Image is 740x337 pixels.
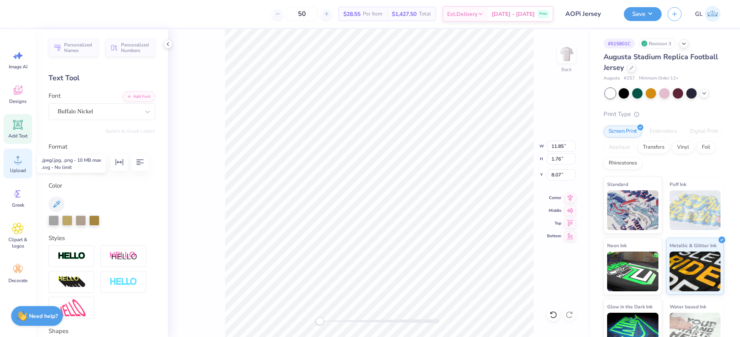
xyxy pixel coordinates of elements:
[9,64,27,70] span: Image AI
[392,10,417,18] span: $1,427.50
[105,128,155,134] button: Switch to Greek Letters
[343,10,360,18] span: $28.55
[561,66,572,73] div: Back
[109,251,137,261] img: Shadow
[49,73,155,83] div: Text Tool
[604,141,635,153] div: Applique
[8,133,27,139] span: Add Text
[286,7,317,21] input: – –
[316,317,324,325] div: Accessibility label
[639,39,676,48] div: Revision 3
[49,181,155,190] label: Color
[705,6,721,22] img: Gabrielle Lopez
[645,126,682,138] div: Embroidery
[547,220,561,227] span: Top
[8,277,27,284] span: Decorate
[607,190,658,230] img: Standard
[447,10,477,18] span: Est. Delivery
[49,39,98,57] button: Personalized Names
[492,10,535,18] span: [DATE] - [DATE]
[685,126,723,138] div: Digital Print
[41,157,101,164] div: .jpeg/.jpg, .png - 10 MB max
[624,7,662,21] button: Save
[559,6,618,22] input: Untitled Design
[419,10,431,18] span: Total
[604,75,620,82] span: Augusta
[547,195,561,201] span: Center
[607,302,652,311] span: Glow in the Dark Ink
[58,252,86,261] img: Stroke
[604,126,642,138] div: Screen Print
[64,42,93,53] span: Personalized Names
[547,233,561,239] span: Bottom
[607,241,627,250] span: Neon Ink
[49,91,60,101] label: Font
[604,110,724,119] div: Print Type
[10,167,26,174] span: Upload
[29,312,58,320] strong: Need help?
[559,46,574,62] img: Back
[607,180,628,188] span: Standard
[363,10,382,18] span: Per Item
[670,241,717,250] span: Metallic & Glitter Ink
[624,75,635,82] span: # 257
[41,164,101,171] div: .svg - No limit
[695,10,703,19] span: GL
[58,276,86,289] img: 3D Illusion
[670,302,706,311] span: Water based Ink
[105,39,155,57] button: Personalized Numbers
[672,141,694,153] div: Vinyl
[12,202,24,208] span: Greek
[607,252,658,291] img: Neon Ink
[5,236,31,249] span: Clipart & logos
[691,6,724,22] a: GL
[604,157,642,169] div: Rhinestones
[9,98,27,105] span: Designs
[638,141,670,153] div: Transfers
[539,11,547,17] span: Free
[123,91,155,102] button: Add Font
[49,234,65,243] label: Styles
[670,190,721,230] img: Puff Ink
[49,142,155,151] label: Format
[121,42,150,53] span: Personalized Numbers
[604,52,718,72] span: Augusta Stadium Replica Football Jersey
[58,299,86,316] img: Free Distort
[109,277,137,287] img: Negative Space
[547,207,561,214] span: Middle
[49,327,68,336] label: Shapes
[670,180,686,188] span: Puff Ink
[604,39,635,48] div: # 515801C
[670,252,721,291] img: Metallic & Glitter Ink
[639,75,679,82] span: Minimum Order: 12 +
[697,141,715,153] div: Foil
